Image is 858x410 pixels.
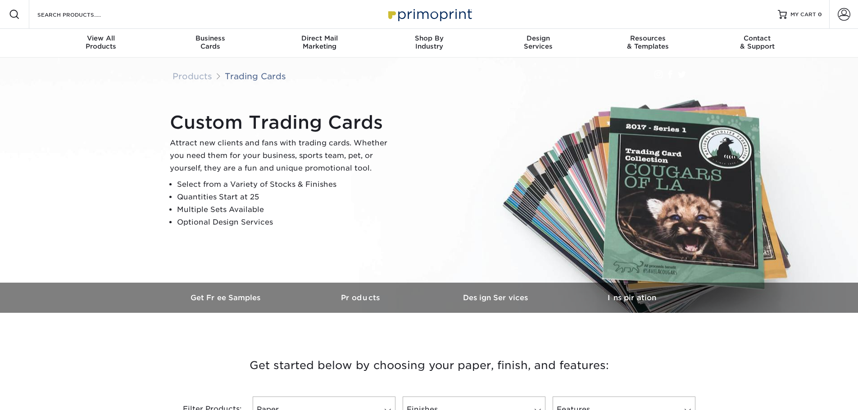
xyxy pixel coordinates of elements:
[374,29,484,58] a: Shop ByIndustry
[265,29,374,58] a: Direct MailMarketing
[703,29,812,58] a: Contact& Support
[155,34,265,42] span: Business
[46,34,156,42] span: View All
[564,283,699,313] a: Inspiration
[265,34,374,42] span: Direct Mail
[159,293,294,302] h3: Get Free Samples
[294,283,429,313] a: Products
[818,11,822,18] span: 0
[384,5,474,24] img: Primoprint
[484,34,593,50] div: Services
[177,216,395,229] li: Optional Design Services
[593,34,703,50] div: & Templates
[593,34,703,42] span: Resources
[564,293,699,302] h3: Inspiration
[177,191,395,203] li: Quantities Start at 25
[46,34,156,50] div: Products
[170,137,395,175] p: Attract new clients and fans with trading cards. Whether you need them for your business, sports ...
[170,112,395,133] h1: Custom Trading Cards
[790,11,816,18] span: MY CART
[593,29,703,58] a: Resources& Templates
[265,34,374,50] div: Marketing
[173,71,212,81] a: Products
[159,283,294,313] a: Get Free Samples
[46,29,156,58] a: View AllProducts
[429,293,564,302] h3: Design Services
[429,283,564,313] a: Design Services
[374,34,484,42] span: Shop By
[225,71,286,81] a: Trading Cards
[484,34,593,42] span: Design
[155,34,265,50] div: Cards
[177,178,395,191] li: Select from a Variety of Stocks & Finishes
[484,29,593,58] a: DesignServices
[703,34,812,50] div: & Support
[36,9,124,20] input: SEARCH PRODUCTS.....
[166,345,693,386] h3: Get started below by choosing your paper, finish, and features:
[177,203,395,216] li: Multiple Sets Available
[155,29,265,58] a: BusinessCards
[294,293,429,302] h3: Products
[703,34,812,42] span: Contact
[374,34,484,50] div: Industry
